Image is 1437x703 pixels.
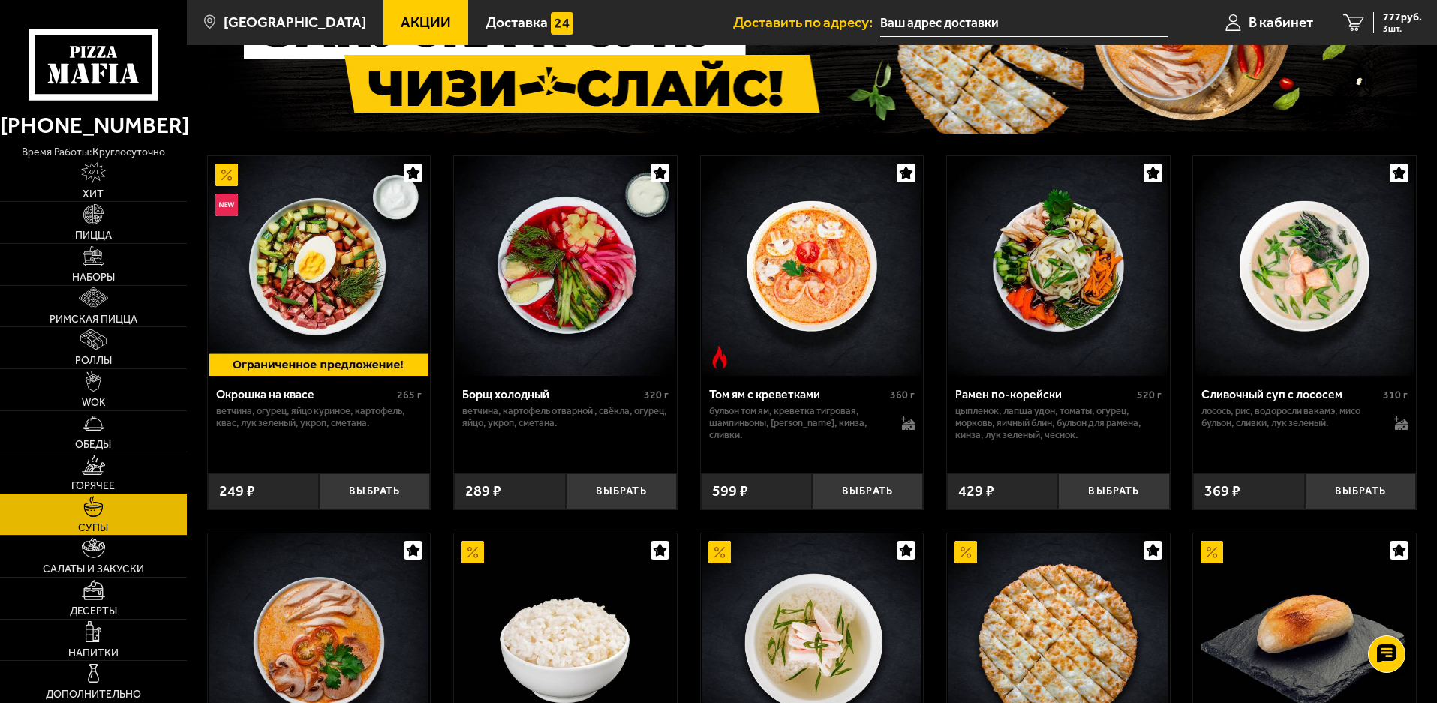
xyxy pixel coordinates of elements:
p: цыпленок, лапша удон, томаты, огурец, морковь, яичный блин, бульон для рамена, кинза, лук зеленый... [955,405,1162,441]
span: 429 ₽ [958,484,994,499]
span: Акции [401,15,451,29]
p: ветчина, картофель отварной , свёкла, огурец, яйцо, укроп, сметана. [462,405,669,429]
span: [GEOGRAPHIC_DATA] [224,15,366,29]
span: Тосина улица, 7 [880,9,1168,37]
img: Акционный [215,164,238,186]
img: Акционный [954,541,977,563]
img: Острое блюдо [708,346,731,368]
span: Хит [83,189,104,200]
span: WOK [82,398,105,408]
span: 3 шт. [1383,24,1422,33]
a: Острое блюдоТом ям с креветками [701,156,924,375]
span: 360 г [890,389,915,401]
button: Выбрать [1058,473,1169,510]
span: 520 г [1137,389,1162,401]
span: Роллы [75,356,112,366]
span: 265 г [397,389,422,401]
img: Рамен по-корейски [948,156,1168,375]
div: Сливочный суп с лососем [1201,387,1379,401]
img: Окрошка на квасе [209,156,428,375]
span: 320 г [644,389,669,401]
img: 15daf4d41897b9f0e9f617042186c801.svg [551,12,573,35]
a: Рамен по-корейски [947,156,1170,375]
div: Том ям с креветками [709,387,887,401]
span: Супы [78,523,108,533]
div: Окрошка на квасе [216,387,394,401]
img: Акционный [461,541,484,563]
span: Римская пицца [50,314,137,325]
input: Ваш адрес доставки [880,9,1168,37]
button: Выбрать [1305,473,1416,510]
span: Дополнительно [46,689,141,700]
a: Борщ холодный [454,156,677,375]
img: Сливочный суп с лососем [1195,156,1414,375]
span: Обеды [75,440,111,450]
button: Выбрать [566,473,677,510]
div: Рамен по-корейски [955,387,1133,401]
p: бульон том ям, креветка тигровая, шампиньоны, [PERSON_NAME], кинза, сливки. [709,405,887,441]
img: Акционный [1201,541,1223,563]
div: Борщ холодный [462,387,640,401]
span: 777 руб. [1383,12,1422,23]
a: Сливочный суп с лососем [1193,156,1416,375]
span: 369 ₽ [1204,484,1240,499]
button: Выбрать [319,473,430,510]
p: лосось, рис, водоросли вакамэ, мисо бульон, сливки, лук зеленый. [1201,405,1379,429]
span: 599 ₽ [712,484,748,499]
span: Десерты [70,606,117,617]
button: Выбрать [812,473,923,510]
span: Напитки [68,648,119,659]
span: Доставка [486,15,548,29]
img: Том ям с креветками [702,156,921,375]
img: Борщ холодный [455,156,675,375]
span: Наборы [72,272,115,283]
span: 289 ₽ [465,484,501,499]
span: 249 ₽ [219,484,255,499]
p: ветчина, огурец, яйцо куриное, картофель, квас, лук зеленый, укроп, сметана. [216,405,422,429]
span: Пицца [75,230,112,241]
span: В кабинет [1249,15,1313,29]
span: Горячее [71,481,115,491]
span: 310 г [1383,389,1408,401]
img: Акционный [708,541,731,563]
img: Новинка [215,194,238,216]
a: АкционныйНовинкаОкрошка на квасе [208,156,431,375]
span: Доставить по адресу: [733,15,880,29]
span: Салаты и закуски [43,564,144,575]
